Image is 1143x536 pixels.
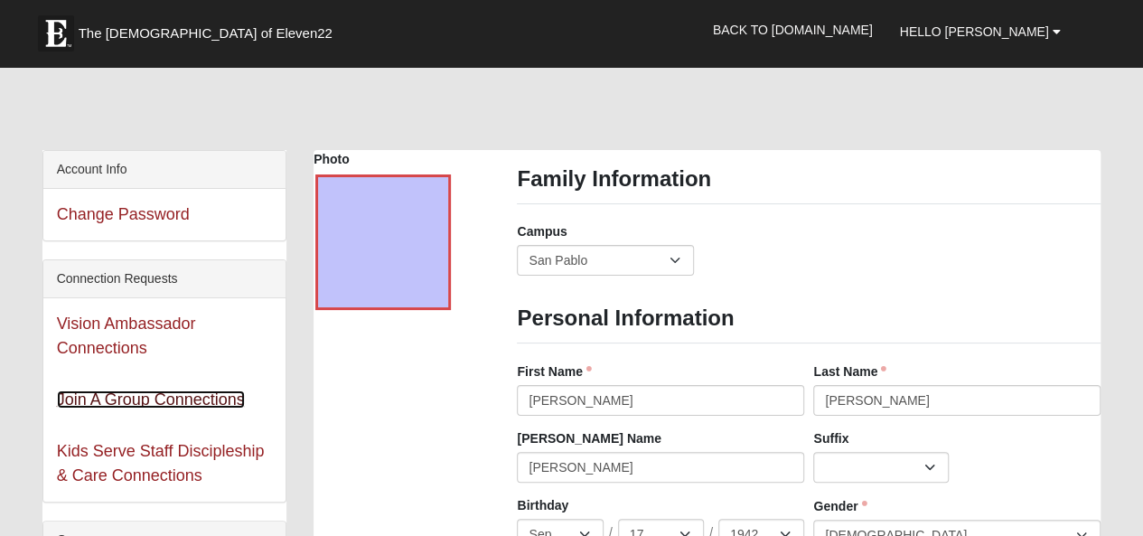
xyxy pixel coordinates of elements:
h3: Personal Information [517,306,1101,332]
img: Eleven22 logo [38,15,74,52]
div: Connection Requests [43,260,286,298]
a: Join A Group Connections [57,390,245,409]
a: The [DEMOGRAPHIC_DATA] of Eleven22 [29,6,390,52]
a: Back to [DOMAIN_NAME] [699,7,886,52]
a: Kids Serve Staff Discipleship & Care Connections [57,442,265,484]
a: Change Password [57,205,190,223]
h3: Family Information [517,166,1101,193]
label: Photo [314,150,350,168]
label: Suffix [813,429,848,447]
label: Campus [517,222,567,240]
span: The [DEMOGRAPHIC_DATA] of Eleven22 [79,24,333,42]
label: [PERSON_NAME] Name [517,429,661,447]
label: Birthday [517,496,568,514]
a: Vision Ambassador Connections [57,315,196,357]
div: Account Info [43,151,286,189]
label: First Name [517,362,591,381]
span: Hello [PERSON_NAME] [900,24,1049,39]
label: Gender [813,497,867,515]
label: Last Name [813,362,886,381]
a: Hello [PERSON_NAME] [886,9,1074,54]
